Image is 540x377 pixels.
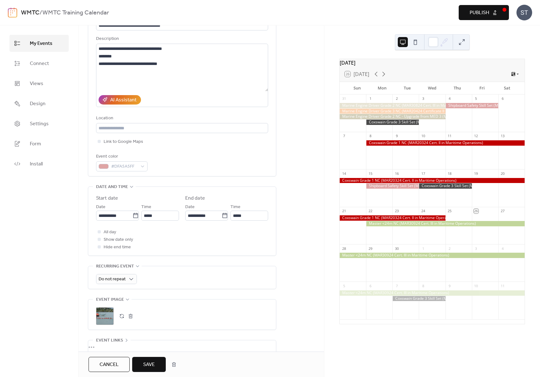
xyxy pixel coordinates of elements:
[474,171,478,176] div: 19
[366,140,525,146] div: Coxswain Grade 1 NC (MAR20324 Cert. II in Maritime Operations)
[459,5,509,20] button: Publish
[230,203,240,211] span: Time
[96,153,146,160] div: Event color
[9,95,69,112] a: Design
[419,183,472,189] div: Coxswain Grade 3 Skill Set (MARSS00048)
[421,209,425,213] div: 24
[421,134,425,138] div: 10
[340,215,445,221] div: Coxswain Grade 1 NC (MAR20324 Cert. II in Maritime Operations)
[368,283,373,288] div: 6
[394,283,399,288] div: 7
[99,275,126,283] span: Do not repeat
[96,203,105,211] span: Date
[445,103,498,108] div: Shipboard Safety Skill Set (MARSS00008)
[40,7,42,19] b: /
[99,95,141,105] button: AI Assistant
[366,183,419,189] div: Shipboard Safety Skill Set (MARSS00008)
[9,35,69,52] a: My Events
[474,209,478,213] div: 26
[474,96,478,101] div: 5
[104,229,116,236] span: All day
[42,7,109,19] b: WMTC Training Calendar
[366,221,525,226] div: Master <24m NC (MAR30924 Cert. III in Maritime Operations)
[104,138,143,146] span: Link to Google Maps
[96,307,114,325] div: ;
[447,246,452,251] div: 2
[96,35,267,43] div: Description
[470,82,495,94] div: Fri
[104,244,131,251] span: Hide end time
[9,135,69,152] a: Form
[30,80,43,88] span: Views
[96,337,123,344] span: Event links
[447,96,452,101] div: 4
[368,171,373,176] div: 15
[111,163,138,170] span: #DFA5A5FF
[368,246,373,251] div: 29
[340,109,445,114] div: Marine Engine Driver Grade 3 NC (MAR20424 Certificate II in Maritime Ops)
[132,357,166,372] button: Save
[516,5,532,20] div: ST
[340,59,525,67] div: [DATE]
[494,82,520,94] div: Sat
[474,283,478,288] div: 10
[500,283,505,288] div: 11
[500,171,505,176] div: 20
[185,203,195,211] span: Date
[100,361,119,369] span: Cancel
[394,96,399,101] div: 2
[8,8,17,18] img: logo
[104,236,133,244] span: Show date only
[30,100,46,108] span: Design
[368,134,373,138] div: 8
[420,82,445,94] div: Wed
[500,246,505,251] div: 4
[421,246,425,251] div: 1
[96,195,118,202] div: Start date
[447,209,452,213] div: 25
[9,115,69,132] a: Settings
[342,171,346,176] div: 14
[470,9,489,17] span: Publish
[447,171,452,176] div: 18
[185,195,205,202] div: End date
[370,82,395,94] div: Mon
[474,134,478,138] div: 12
[342,283,346,288] div: 5
[342,246,346,251] div: 28
[340,114,445,119] div: Marine Engine Driver Grade 2 NC - Upgrade from MED 3 (MAR30824)
[366,120,419,125] div: Coxswain Grade 3 Skill Set (MARSS00048)
[340,253,525,258] div: Master <24m NC (MAR30924 Cert. III in Maritime Operations)
[340,103,445,108] div: Marine Engine Driver Grade 2 NC (MAR30824 Cert. III in Maritime Ops)
[421,96,425,101] div: 3
[96,263,134,270] span: Recurring event
[342,209,346,213] div: 21
[30,160,43,168] span: Install
[96,296,124,304] span: Event image
[89,357,130,372] button: Cancel
[110,96,137,104] div: AI Assistant
[342,134,346,138] div: 7
[9,75,69,92] a: Views
[88,340,276,353] div: •••
[345,82,370,94] div: Sun
[368,209,373,213] div: 22
[445,82,470,94] div: Thu
[392,296,445,301] div: Coxswain Grade 3 Skill Set (MARSS00048)
[500,134,505,138] div: 13
[394,246,399,251] div: 30
[143,361,155,369] span: Save
[394,134,399,138] div: 9
[395,82,420,94] div: Tue
[500,209,505,213] div: 27
[394,171,399,176] div: 16
[30,40,52,47] span: My Events
[340,178,525,183] div: Coxswain Grade 1 NC (MAR20324 Cert. II in Maritime Operations)
[9,55,69,72] a: Connect
[447,134,452,138] div: 11
[96,183,128,191] span: Date and time
[474,246,478,251] div: 3
[500,96,505,101] div: 6
[394,209,399,213] div: 23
